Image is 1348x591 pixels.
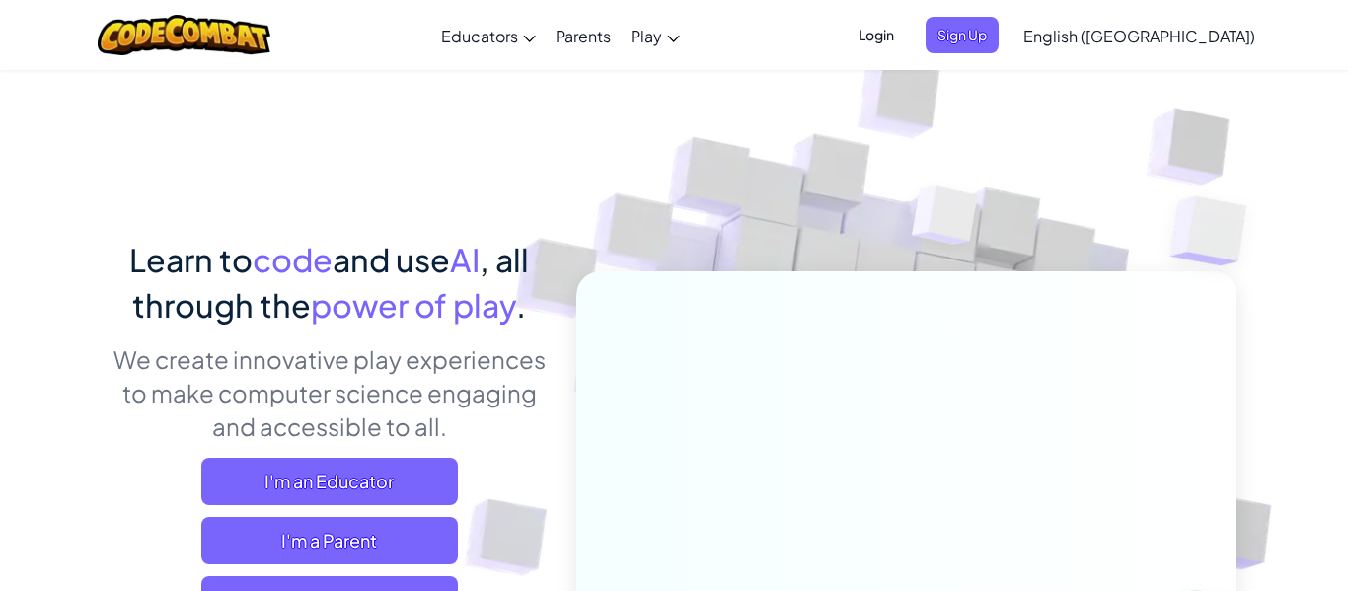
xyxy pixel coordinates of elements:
[201,517,458,564] a: I'm a Parent
[516,285,526,325] span: .
[875,147,1017,294] img: Overlap cubes
[98,15,270,55] img: CodeCombat logo
[311,285,516,325] span: power of play
[926,17,999,53] button: Sign Up
[333,240,450,279] span: and use
[621,9,690,62] a: Play
[1023,26,1255,46] span: English ([GEOGRAPHIC_DATA])
[847,17,906,53] button: Login
[431,9,546,62] a: Educators
[441,26,518,46] span: Educators
[201,458,458,505] a: I'm an Educator
[253,240,333,279] span: code
[631,26,662,46] span: Play
[1131,148,1302,315] img: Overlap cubes
[112,342,547,443] p: We create innovative play experiences to make computer science engaging and accessible to all.
[450,240,480,279] span: AI
[1013,9,1265,62] a: English ([GEOGRAPHIC_DATA])
[546,9,621,62] a: Parents
[129,240,253,279] span: Learn to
